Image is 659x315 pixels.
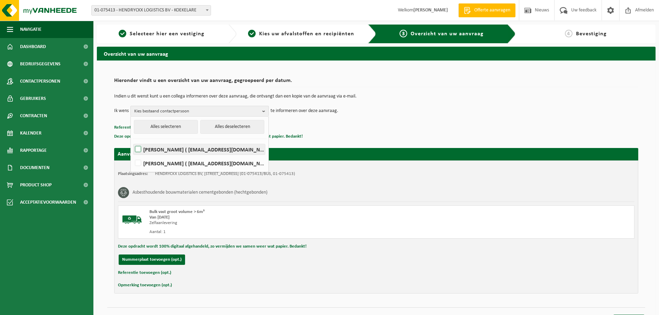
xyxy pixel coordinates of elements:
[20,142,47,159] span: Rapportage
[458,3,515,17] a: Offerte aanvragen
[97,47,656,60] h2: Overzicht van uw aanvraag
[473,7,512,14] span: Offerte aanvragen
[119,254,185,265] button: Nummerplaat toevoegen (opt.)
[20,55,61,73] span: Bedrijfsgegevens
[411,31,484,37] span: Overzicht van uw aanvraag
[240,30,363,38] a: 2Kies uw afvalstoffen en recipiënten
[20,159,49,176] span: Documenten
[118,172,148,176] strong: Plaatsingsadres:
[565,30,573,37] span: 4
[20,38,46,55] span: Dashboard
[118,242,306,251] button: Deze opdracht wordt 100% digitaal afgehandeld, zo vermijden we samen weer wat papier. Bedankt!
[20,124,42,142] span: Kalender
[92,6,211,15] span: 01-075413 - HENDRYCKX LOGISTICS BV - KOEKELARE
[200,120,264,134] button: Alles deselecteren
[118,268,171,277] button: Referentie toevoegen (opt.)
[149,220,404,226] div: Zelfaanlevering
[20,107,47,124] span: Contracten
[134,144,265,155] label: [PERSON_NAME] ( [EMAIL_ADDRESS][DOMAIN_NAME] )
[20,176,52,194] span: Product Shop
[118,151,170,157] strong: Aanvraag voor [DATE]
[134,106,259,117] span: Kies bestaand contactpersoon
[130,31,204,37] span: Selecteer hier een vestiging
[91,5,211,16] span: 01-075413 - HENDRYCKX LOGISTICS BV - KOEKELARE
[155,171,295,177] td: HENDRYCKX LOGISTICS BV, [STREET_ADDRESS] (01-075413/BUS, 01-075413)
[20,194,76,211] span: Acceptatievoorwaarden
[132,187,267,198] h3: Asbesthoudende bouwmaterialen cementgebonden (hechtgebonden)
[122,209,143,230] img: BL-SO-LV.png
[20,90,46,107] span: Gebruikers
[118,281,172,290] button: Opmerking toevoegen (opt.)
[114,94,638,99] p: Indien u dit wenst kunt u een collega informeren over deze aanvraag, die ontvangt dan een kopie v...
[259,31,354,37] span: Kies uw afvalstoffen en recipiënten
[100,30,223,38] a: 1Selecteer hier een vestiging
[134,158,265,168] label: [PERSON_NAME] ( [EMAIL_ADDRESS][DOMAIN_NAME] )
[114,132,303,141] button: Deze opdracht wordt 100% digitaal afgehandeld, zo vermijden we samen weer wat papier. Bedankt!
[149,210,204,214] span: Bulk vast groot volume > 6m³
[130,106,269,116] button: Kies bestaand contactpersoon
[119,30,126,37] span: 1
[149,229,404,235] div: Aantal: 1
[114,123,167,132] button: Referentie toevoegen (opt.)
[271,106,338,116] p: te informeren over deze aanvraag.
[20,73,60,90] span: Contactpersonen
[413,8,448,13] strong: [PERSON_NAME]
[20,21,42,38] span: Navigatie
[248,30,256,37] span: 2
[114,78,638,87] h2: Hieronder vindt u een overzicht van uw aanvraag, gegroepeerd per datum.
[114,106,129,116] p: Ik wens
[400,30,407,37] span: 3
[576,31,607,37] span: Bevestiging
[149,215,170,220] strong: Van [DATE]
[134,120,198,134] button: Alles selecteren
